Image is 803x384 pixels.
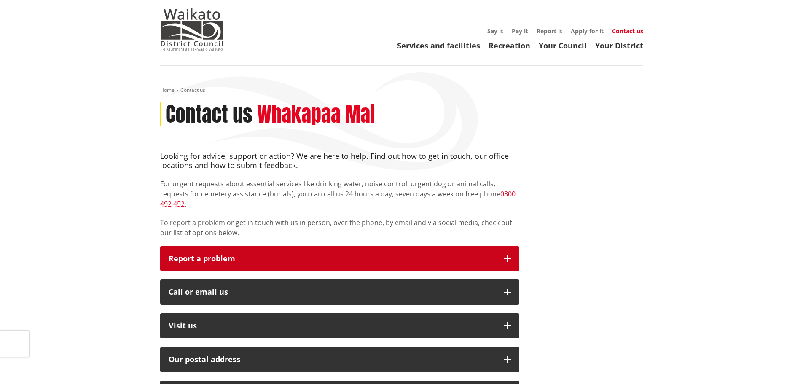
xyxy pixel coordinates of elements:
iframe: Messenger Launcher [764,349,795,379]
button: Call or email us [160,279,519,305]
a: Say it [487,27,503,35]
button: Visit us [160,313,519,338]
a: Services and facilities [397,40,480,51]
nav: breadcrumb [160,87,643,94]
div: Call or email us [169,288,496,296]
button: Report a problem [160,246,519,271]
span: Contact us [180,86,205,94]
a: Your District [595,40,643,51]
p: Report a problem [169,255,496,263]
p: To report a problem or get in touch with us in person, over the phone, by email and via social me... [160,218,519,238]
a: Home [160,86,175,94]
a: Recreation [489,40,530,51]
h2: Whakapaa Mai [257,102,375,127]
p: For urgent requests about essential services like drinking water, noise control, urgent dog or an... [160,179,519,209]
h1: Contact us [166,102,252,127]
button: Our postal address [160,347,519,372]
a: Apply for it [571,27,604,35]
a: 0800 492 452 [160,189,516,209]
p: Visit us [169,322,496,330]
a: Contact us [612,27,643,36]
a: Report it [537,27,562,35]
img: Waikato District Council - Te Kaunihera aa Takiwaa o Waikato [160,8,223,51]
h2: Our postal address [169,355,496,364]
a: Pay it [512,27,528,35]
h4: Looking for advice, support or action? We are here to help. Find out how to get in touch, our off... [160,152,519,170]
a: Your Council [539,40,587,51]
